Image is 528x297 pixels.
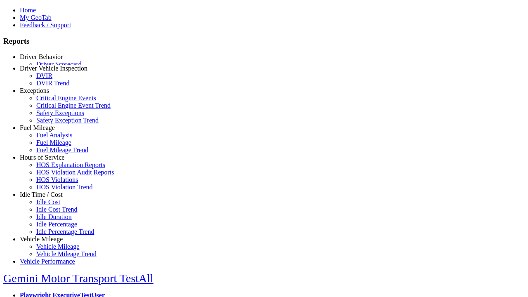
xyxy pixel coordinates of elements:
a: HOS Violation Audit Reports [36,169,114,176]
a: Fuel Mileage [20,124,55,131]
a: Gemini Motor Transport TestAll [3,272,153,285]
a: Vehicle Mileage [36,243,79,250]
a: Idle Cost Trend [36,206,78,213]
a: Idle Cost [36,198,60,205]
a: Vehicle Mileage Trend [36,250,97,257]
a: Hours of Service [20,154,64,161]
a: Home [20,7,36,14]
a: Idle Percentage Trend [36,228,94,235]
a: Critical Engine Events [36,94,96,101]
a: Idle Time / Cost [20,191,63,198]
a: Idle Duration [36,213,72,220]
a: Driver Behavior [20,53,63,60]
a: Vehicle Performance [20,258,75,265]
a: Idle Percentage [36,221,77,228]
a: My GeoTab [20,14,52,21]
h3: Reports [3,37,525,46]
a: HOS Violation Trend [36,184,93,191]
a: HOS Explanation Reports [36,161,105,168]
a: Safety Exceptions [36,109,84,116]
a: HOS Violations [36,176,78,183]
a: DVIR Trend [36,80,69,87]
a: Exceptions [20,87,49,94]
a: Critical Engine Event Trend [36,102,111,109]
a: Driver Scorecard [36,61,82,68]
a: Fuel Mileage [36,139,71,146]
a: Feedback / Support [20,21,71,28]
a: Driver Vehicle Inspection [20,65,87,72]
a: Fuel Mileage Trend [36,146,88,153]
a: Vehicle Mileage [20,236,63,243]
a: Safety Exception Trend [36,117,99,124]
a: Fuel Analysis [36,132,73,139]
a: DVIR [36,72,52,79]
